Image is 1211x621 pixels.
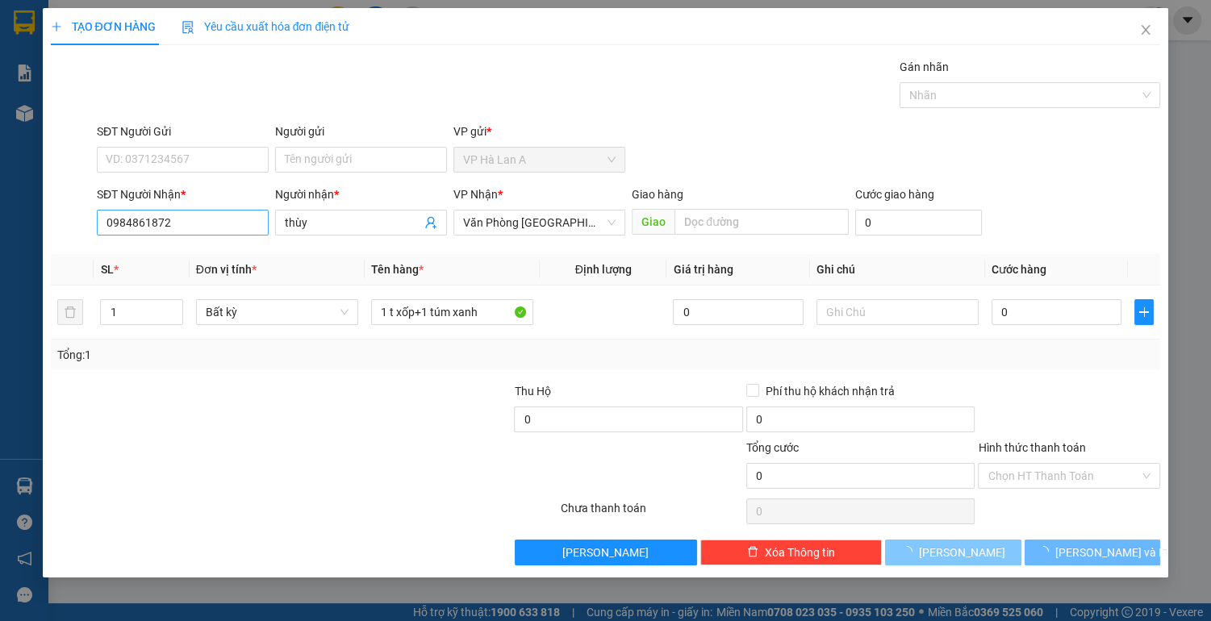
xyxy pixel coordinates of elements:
span: [PERSON_NAME] [919,544,1005,561]
div: Người nhận [275,185,447,203]
th: Ghi chú [810,254,985,285]
label: Gán nhãn [900,60,949,73]
button: delete [57,299,83,325]
span: Tên hàng [371,263,424,276]
span: Tổng cước [746,441,799,454]
input: VD: Bàn, Ghế [371,299,533,325]
span: Giao [632,209,674,235]
button: deleteXóa Thông tin [700,540,883,565]
span: [PERSON_NAME] và In [1055,544,1168,561]
div: SĐT Người Gửi [97,123,269,140]
span: loading [1038,546,1055,557]
span: Định lượng [575,263,632,276]
span: VP Nhận [453,188,498,201]
span: Văn Phòng Sài Gòn [463,210,616,235]
div: VP gửi [453,123,625,140]
input: Cước giao hàng [855,210,983,235]
span: Cước hàng [992,263,1046,276]
div: Tổng: 1 [57,346,469,364]
span: SL [100,263,113,276]
button: [PERSON_NAME] [515,540,697,565]
button: Close [1123,8,1168,53]
input: Dọc đường [674,209,848,235]
span: user-add [424,216,437,229]
input: 0 [673,299,804,325]
button: [PERSON_NAME] và In [1025,540,1160,565]
span: Giao hàng [632,188,683,201]
div: Người gửi [275,123,447,140]
span: Yêu cầu xuất hóa đơn điện tử [182,20,350,33]
span: loading [901,546,919,557]
span: TẠO ĐƠN HÀNG [51,20,156,33]
label: Hình thức thanh toán [978,441,1085,454]
span: Giá trị hàng [673,263,733,276]
span: Xóa Thông tin [765,544,835,561]
span: plus [1135,306,1153,319]
span: close [1139,23,1152,36]
span: Bất kỳ [206,300,349,324]
span: [PERSON_NAME] [562,544,649,561]
label: Cước giao hàng [855,188,934,201]
span: plus [51,21,62,32]
button: [PERSON_NAME] [885,540,1021,565]
div: Chưa thanh toán [559,499,745,527]
button: plus [1134,299,1154,325]
span: Thu Hộ [514,385,550,398]
img: icon [182,21,194,34]
span: VP Hà Lan A [463,148,616,172]
span: Đơn vị tính [196,263,257,276]
span: Phí thu hộ khách nhận trả [759,382,901,400]
span: delete [747,546,758,559]
input: Ghi Chú [816,299,979,325]
div: SĐT Người Nhận [97,185,269,203]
